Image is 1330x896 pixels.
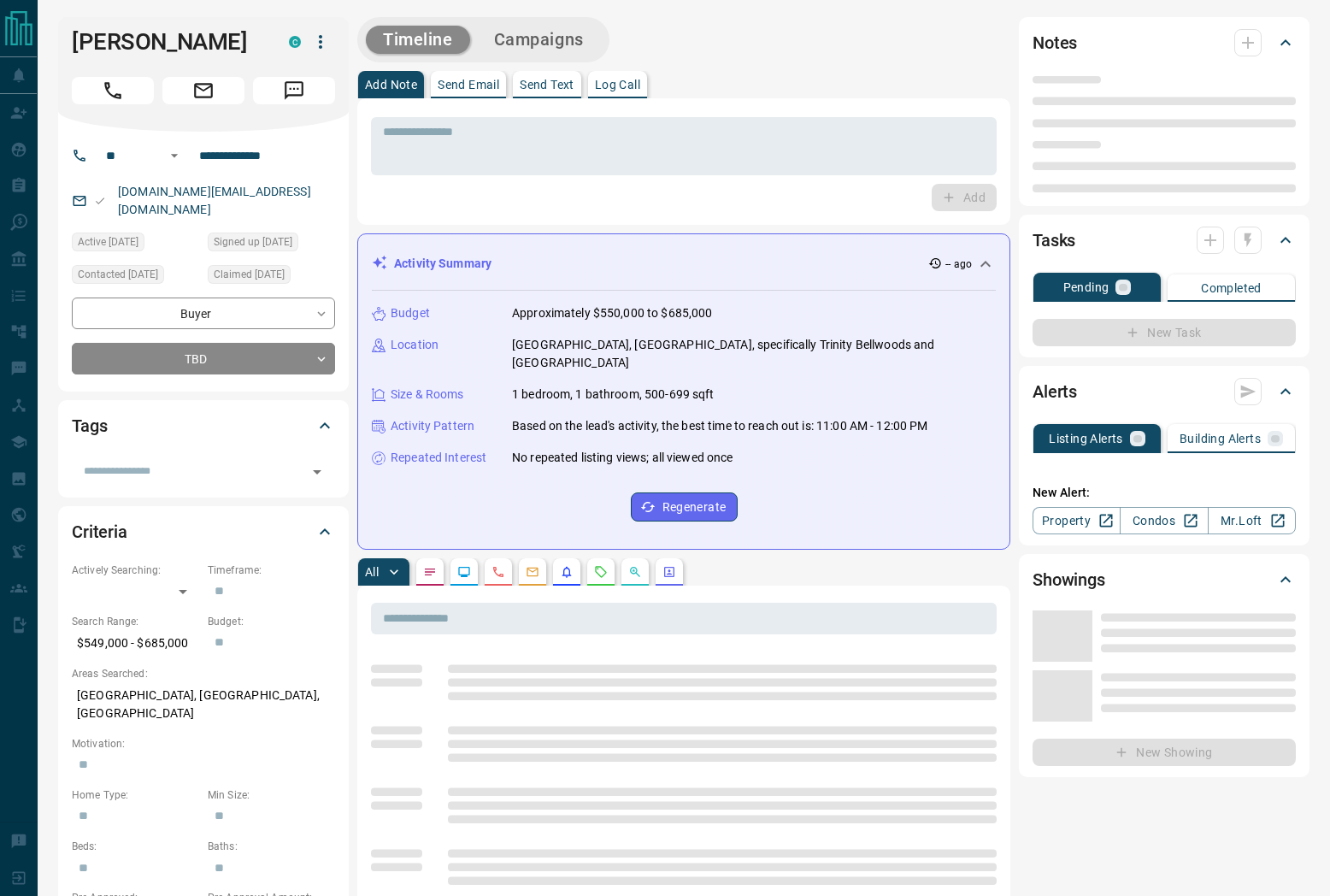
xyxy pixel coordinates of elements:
[208,563,335,578] p: Timeframe:
[214,233,292,251] span: Signed up [DATE]
[631,492,738,522] button: Regenerate
[72,681,335,728] p: [GEOGRAPHIC_DATA], [GEOGRAPHIC_DATA], [GEOGRAPHIC_DATA]
[394,255,491,273] p: Activity Summary
[438,79,499,91] p: Send Email
[594,565,608,579] svg: Requests
[365,79,417,91] p: Add Note
[365,566,379,578] p: All
[214,266,285,283] span: Claimed [DATE]
[208,839,335,854] p: Baths:
[72,629,199,657] p: $549,000 - $685,000
[72,563,199,578] p: Actively Searching:
[208,265,335,289] div: Sat Oct 11 2025
[366,26,470,54] button: Timeline
[72,666,335,681] p: Areas Searched:
[391,336,438,354] p: Location
[595,79,640,91] p: Log Call
[477,26,601,54] button: Campaigns
[628,565,642,579] svg: Opportunities
[72,511,335,552] div: Criteria
[208,614,335,629] p: Budget:
[512,417,928,435] p: Based on the lead's activity, the best time to reach out is: 11:00 AM - 12:00 PM
[118,185,311,216] a: [DOMAIN_NAME][EMAIL_ADDRESS][DOMAIN_NAME]
[1033,29,1077,56] h2: Notes
[1033,22,1296,63] div: Notes
[72,233,199,256] div: Sat Oct 11 2025
[72,839,199,854] p: Beds:
[78,233,138,251] span: Active [DATE]
[512,449,733,467] p: No repeated listing views; all viewed once
[1120,507,1208,534] a: Condos
[72,412,107,439] h2: Tags
[391,304,430,322] p: Budget
[1033,566,1105,593] h2: Showings
[512,304,712,322] p: Approximately $550,000 to $685,000
[305,460,329,484] button: Open
[289,36,301,48] div: condos.ca
[512,386,715,404] p: 1 bedroom, 1 bathroom, 500-699 sqft
[72,343,335,374] div: TBD
[78,266,158,283] span: Contacted [DATE]
[72,787,199,803] p: Home Type:
[72,614,199,629] p: Search Range:
[391,449,486,467] p: Repeated Interest
[1033,378,1077,405] h2: Alerts
[1033,371,1296,412] div: Alerts
[1208,507,1296,534] a: Mr.Loft
[1033,559,1296,600] div: Showings
[1033,484,1296,502] p: New Alert:
[662,565,676,579] svg: Agent Actions
[372,248,996,280] div: Activity Summary-- ago
[72,518,127,545] h2: Criteria
[208,233,335,256] div: Sat Oct 11 2025
[391,386,464,404] p: Size & Rooms
[162,77,244,104] span: Email
[491,565,505,579] svg: Calls
[72,28,263,56] h1: [PERSON_NAME]
[208,787,335,803] p: Min Size:
[520,79,574,91] p: Send Text
[423,565,437,579] svg: Notes
[945,256,972,272] p: -- ago
[1180,433,1261,445] p: Building Alerts
[253,77,335,104] span: Message
[72,405,335,446] div: Tags
[512,336,996,372] p: [GEOGRAPHIC_DATA], [GEOGRAPHIC_DATA], specifically Trinity Bellwoods and [GEOGRAPHIC_DATA]
[72,736,335,752] p: Motivation:
[1033,507,1121,534] a: Property
[391,417,474,435] p: Activity Pattern
[526,565,539,579] svg: Emails
[1201,282,1262,294] p: Completed
[1063,281,1109,293] p: Pending
[1033,227,1075,254] h2: Tasks
[1033,220,1296,261] div: Tasks
[94,195,106,207] svg: Email Valid
[72,298,335,329] div: Buyer
[72,265,199,289] div: Sat Oct 11 2025
[164,145,185,166] button: Open
[1049,433,1123,445] p: Listing Alerts
[72,77,154,104] span: Call
[560,565,574,579] svg: Listing Alerts
[457,565,471,579] svg: Lead Browsing Activity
